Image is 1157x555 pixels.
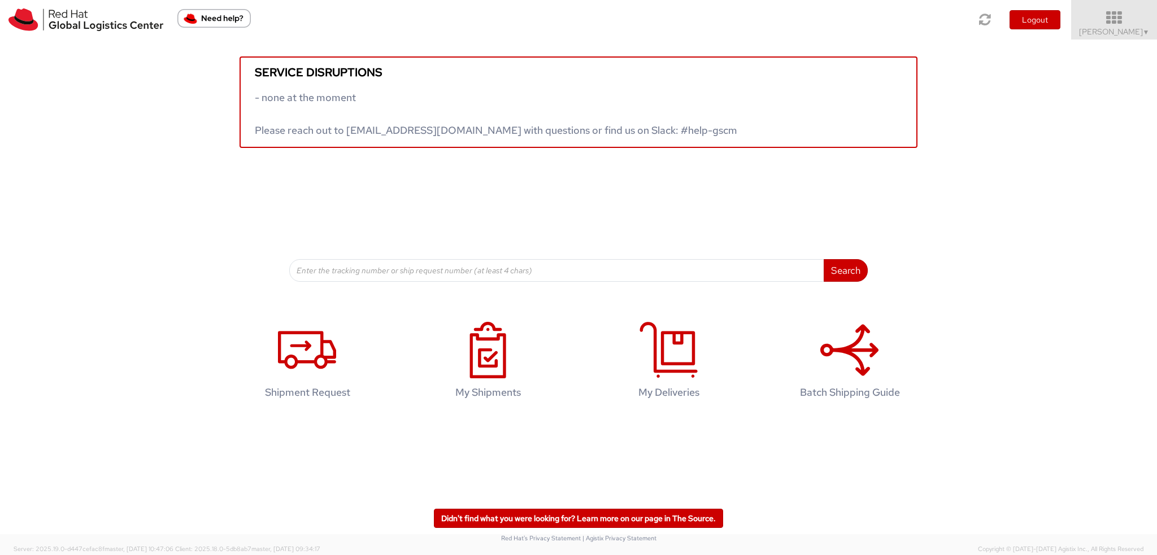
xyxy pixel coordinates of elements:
span: master, [DATE] 10:47:06 [105,545,173,553]
h4: Shipment Request [234,387,380,398]
span: ▼ [1143,28,1150,37]
span: Client: 2025.18.0-5db8ab7 [175,545,320,553]
h4: Batch Shipping Guide [777,387,923,398]
span: - none at the moment Please reach out to [EMAIL_ADDRESS][DOMAIN_NAME] with questions or find us o... [255,91,737,137]
h4: My Deliveries [596,387,742,398]
span: master, [DATE] 09:34:17 [251,545,320,553]
a: My Shipments [403,310,573,416]
span: [PERSON_NAME] [1079,27,1150,37]
button: Search [824,259,868,282]
a: My Deliveries [584,310,754,416]
span: Server: 2025.19.0-d447cefac8f [14,545,173,553]
img: rh-logistics-00dfa346123c4ec078e1.svg [8,8,163,31]
a: Batch Shipping Guide [765,310,934,416]
h5: Service disruptions [255,66,902,78]
a: | Agistix Privacy Statement [582,534,656,542]
a: Didn't find what you were looking for? Learn more on our page in The Source. [434,509,723,528]
input: Enter the tracking number or ship request number (at least 4 chars) [289,259,824,282]
a: Service disruptions - none at the moment Please reach out to [EMAIL_ADDRESS][DOMAIN_NAME] with qu... [240,56,917,148]
button: Need help? [177,9,251,28]
button: Logout [1010,10,1060,29]
a: Shipment Request [223,310,392,416]
a: Red Hat's Privacy Statement [501,534,581,542]
h4: My Shipments [415,387,561,398]
span: Copyright © [DATE]-[DATE] Agistix Inc., All Rights Reserved [978,545,1143,554]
